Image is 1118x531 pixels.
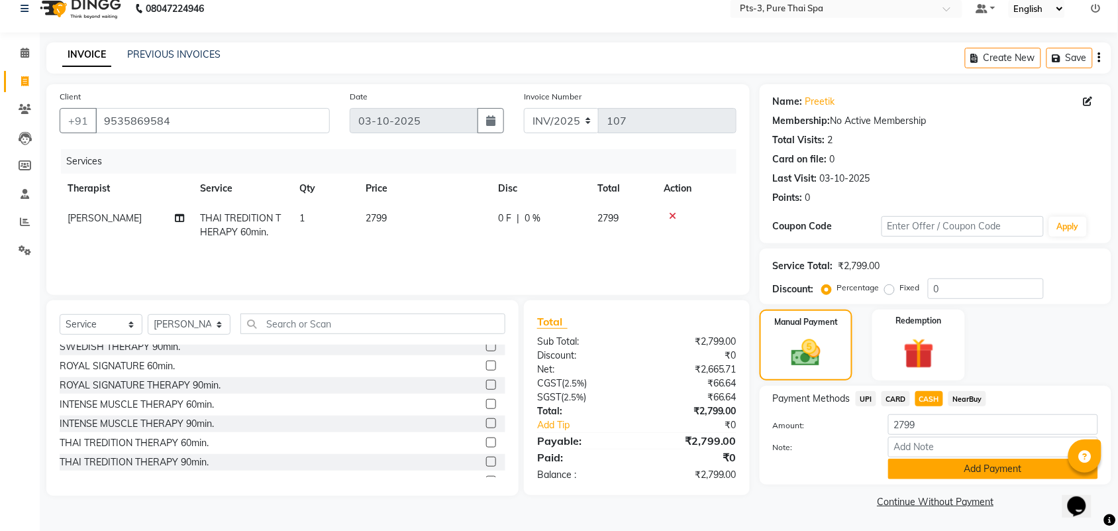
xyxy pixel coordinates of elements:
div: Paid: [527,449,637,465]
div: 2 [828,133,833,147]
span: 1 [299,212,305,224]
span: Payment Methods [773,392,850,406]
div: Coupon Code [773,219,882,233]
th: Total [589,174,656,204]
div: Name: [773,95,803,109]
div: ( ) [527,377,637,390]
div: SHIATSU THERAPY 60min. [60,475,176,489]
div: ₹2,799.00 [636,404,746,418]
img: _gift.svg [894,335,944,373]
div: ₹66.64 [636,377,746,390]
div: ₹66.64 [636,390,746,404]
span: UPI [856,391,876,406]
label: Amount: [763,420,878,432]
div: Payable: [527,433,637,449]
input: Amount [888,414,1098,435]
label: Percentage [837,282,880,294]
div: ₹2,799.00 [636,433,746,449]
div: ₹2,799.00 [636,468,746,482]
div: Sub Total: [527,335,637,349]
div: Membership: [773,114,831,128]
span: CARD [882,391,910,406]
span: 2799 [597,212,619,224]
span: 0 F [498,211,511,225]
label: Invoice Number [524,91,582,103]
button: Save [1046,48,1093,68]
a: PREVIOUS INVOICES [127,48,221,60]
div: Service Total: [773,259,833,273]
a: Add Tip [527,418,655,432]
th: Price [358,174,490,204]
th: Qty [291,174,358,204]
div: 03-10-2025 [820,172,870,186]
th: Therapist [60,174,192,204]
div: Last Visit: [773,172,817,186]
span: | [517,211,519,225]
div: ₹0 [636,349,746,363]
label: Manual Payment [774,316,838,328]
span: CGST [537,377,562,389]
img: _cash.svg [782,336,830,370]
div: Balance : [527,468,637,482]
label: Note: [763,442,878,453]
div: ROYAL SIGNATURE 60min. [60,359,175,373]
iframe: chat widget [1062,478,1105,518]
div: THAI TREDITION THERAPY 90min. [60,455,209,469]
div: Total: [527,404,637,418]
div: ₹2,665.71 [636,363,746,377]
label: Fixed [900,282,920,294]
div: ₹2,799.00 [838,259,880,273]
div: Card on file: [773,152,827,166]
div: No Active Membership [773,114,1098,128]
label: Redemption [896,315,942,327]
div: Discount: [773,282,814,296]
div: ROYAL SIGNATURE THERAPY 90min. [60,379,221,392]
div: 0 [830,152,835,166]
div: ( ) [527,390,637,404]
div: Discount: [527,349,637,363]
input: Search by Name/Mobile/Email/Code [95,108,330,133]
span: 2.5% [564,392,584,402]
input: Enter Offer / Coupon Code [882,216,1044,237]
div: SWEDISH THERAPY 90min. [60,340,180,354]
div: INTENSE MUSCLE THERAPY 90min. [60,417,214,431]
a: Continue Without Payment [762,495,1109,509]
span: 2.5% [564,378,584,388]
div: Services [61,149,746,174]
div: THAI TREDITION THERAPY 60min. [60,436,209,450]
span: 0 % [525,211,540,225]
span: Total [537,315,568,329]
span: 2799 [366,212,387,224]
th: Service [192,174,291,204]
span: THAI TREDITION THERAPY 60min. [200,212,281,238]
div: 0 [805,191,811,205]
button: +91 [60,108,97,133]
th: Disc [490,174,589,204]
div: Points: [773,191,803,205]
div: Net: [527,363,637,377]
div: INTENSE MUSCLE THERAPY 60min. [60,398,214,412]
th: Action [656,174,737,204]
div: ₹0 [636,449,746,465]
input: Search or Scan [240,314,505,334]
button: Create New [965,48,1041,68]
label: Date [350,91,368,103]
span: SGST [537,391,561,403]
div: Total Visits: [773,133,825,147]
div: ₹2,799.00 [636,335,746,349]
span: NearBuy [948,391,986,406]
span: [PERSON_NAME] [68,212,142,224]
button: Apply [1049,217,1087,237]
button: Add Payment [888,459,1098,479]
a: INVOICE [62,43,111,67]
input: Add Note [888,437,1098,457]
a: Preetik [805,95,835,109]
div: ₹0 [655,418,746,432]
label: Client [60,91,81,103]
span: CASH [915,391,944,406]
